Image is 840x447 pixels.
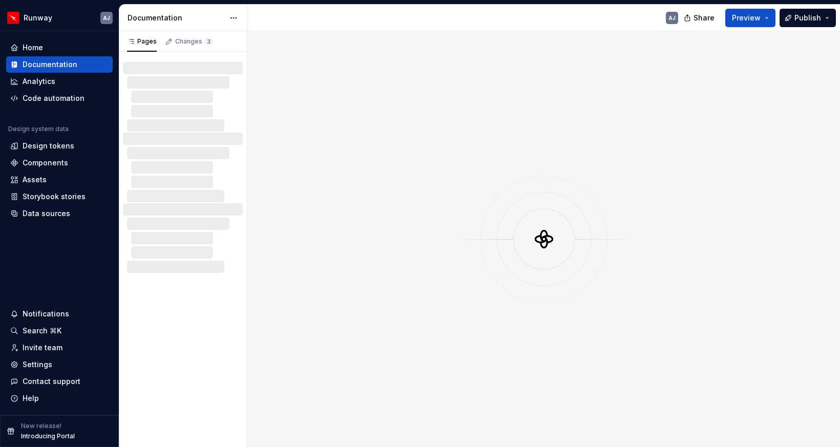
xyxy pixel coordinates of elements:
div: Contact support [23,376,80,387]
p: New release! [21,422,61,430]
span: 3 [204,37,213,46]
button: Preview [725,9,775,27]
div: Pages [127,37,157,46]
div: Home [23,42,43,53]
div: Design system data [8,125,69,133]
div: Components [23,158,68,168]
div: Search ⌘K [23,326,61,336]
div: AJ [668,14,676,22]
div: Documentation [23,59,77,70]
a: Documentation [6,56,113,73]
div: Design tokens [23,141,74,151]
span: Share [694,13,715,23]
button: Help [6,390,113,407]
a: Analytics [6,73,113,90]
div: Runway [24,13,52,23]
a: Components [6,155,113,171]
div: Settings [23,359,52,370]
a: Assets [6,172,113,188]
a: Design tokens [6,138,113,154]
p: Introducing Portal [21,432,75,440]
button: Publish [780,9,836,27]
div: AJ [103,14,110,22]
img: 6b187050-a3ed-48aa-8485-808e17fcee26.png [7,12,19,24]
a: Storybook stories [6,188,113,205]
div: Help [23,393,39,403]
button: Contact support [6,373,113,390]
div: Storybook stories [23,191,86,202]
button: Notifications [6,306,113,322]
div: Code automation [23,93,85,103]
div: Notifications [23,309,69,319]
span: Publish [794,13,821,23]
a: Settings [6,356,113,373]
span: Preview [732,13,761,23]
div: Analytics [23,76,55,87]
a: Code automation [6,90,113,107]
button: Share [679,9,721,27]
div: Documentation [128,13,224,23]
a: Invite team [6,339,113,356]
div: Invite team [23,343,62,353]
div: Assets [23,175,47,185]
div: Data sources [23,208,70,219]
a: Data sources [6,205,113,222]
a: Home [6,39,113,56]
div: Changes [175,37,213,46]
button: RunwayAJ [2,7,117,29]
button: Search ⌘K [6,323,113,339]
